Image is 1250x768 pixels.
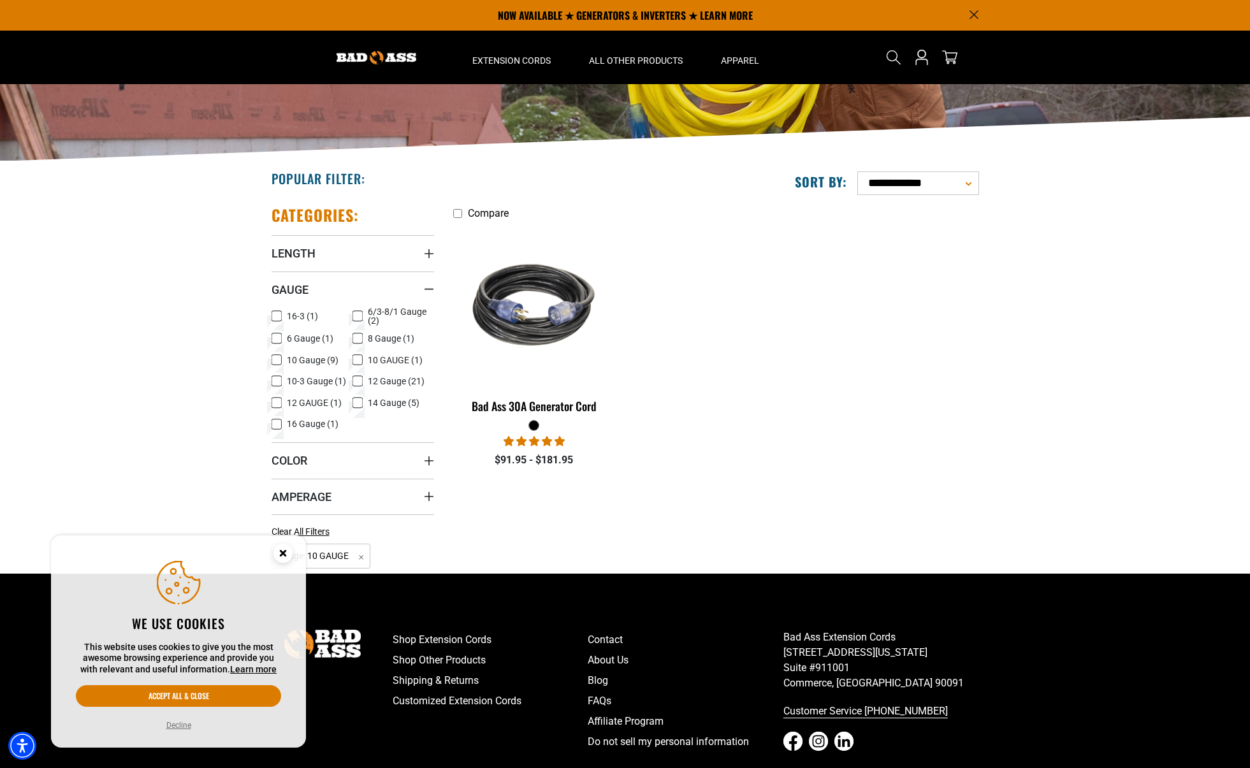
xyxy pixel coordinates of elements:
p: Bad Ass Extension Cords [STREET_ADDRESS][US_STATE] Suite #911001 Commerce, [GEOGRAPHIC_DATA] 90091 [783,630,979,691]
span: Compare [468,207,509,219]
span: 12 Gauge (21) [368,377,425,386]
summary: Color [272,442,434,478]
span: 8 Gauge (1) [368,334,414,343]
summary: All Other Products [570,31,702,84]
summary: Extension Cords [453,31,570,84]
span: 10-3 Gauge (1) [287,377,346,386]
span: Clear All Filters [272,526,330,537]
button: Accept all & close [76,685,281,707]
div: Accessibility Menu [8,732,36,760]
aside: Cookie Consent [51,535,306,748]
span: 6/3-8/1 Gauge (2) [368,307,429,325]
h2: Categories: [272,205,360,225]
a: This website uses cookies to give you the most awesome browsing experience and provide you with r... [230,664,277,674]
summary: Apparel [702,31,778,84]
span: Length [272,246,316,261]
span: All Other Products [589,55,683,66]
button: Decline [163,719,195,732]
summary: Search [883,47,904,68]
h2: We use cookies [76,615,281,632]
img: Bad Ass Extension Cords [337,51,416,64]
a: Gauge: 10 GAUGE [272,549,371,562]
span: 5.00 stars [504,435,565,447]
span: Color [272,453,307,468]
img: Bad Ass Extension Cords [284,630,361,658]
a: Open this option [912,31,932,84]
p: This website uses cookies to give you the most awesome browsing experience and provide you with r... [76,642,281,676]
a: Clear All Filters [272,525,335,539]
a: Affiliate Program [588,711,783,732]
span: Gauge [272,282,309,297]
span: Gauge: 10 GAUGE [272,544,371,569]
h2: Popular Filter: [272,170,365,187]
a: Do not sell my personal information [588,732,783,752]
span: 14 Gauge (5) [368,398,419,407]
span: 16-3 (1) [287,312,318,321]
a: Blog [588,670,783,691]
a: Shipping & Returns [393,670,588,691]
button: Close this option [260,535,306,575]
a: Shop Extension Cords [393,630,588,650]
span: 16 Gauge (1) [287,419,338,428]
a: Facebook - open in a new tab [783,732,803,751]
span: 6 Gauge (1) [287,334,333,343]
div: $91.95 - $181.95 [453,453,616,468]
span: Apparel [721,55,759,66]
span: 10 Gauge (9) [287,356,338,365]
span: Amperage [272,489,331,504]
label: Sort by: [795,173,847,190]
a: black Bad Ass 30A Generator Cord [453,226,616,419]
span: 12 GAUGE (1) [287,398,342,407]
a: Customized Extension Cords [393,691,588,711]
div: Bad Ass 30A Generator Cord [453,400,616,412]
summary: Gauge [272,272,434,307]
span: 10 GAUGE (1) [368,356,423,365]
a: Instagram - open in a new tab [809,732,828,751]
a: LinkedIn - open in a new tab [834,732,854,751]
a: FAQs [588,691,783,711]
summary: Length [272,235,434,271]
span: Extension Cords [472,55,551,66]
a: About Us [588,650,783,670]
a: call 833-674-1699 [783,701,979,721]
img: black [454,232,614,379]
a: Contact [588,630,783,650]
a: cart [940,50,960,65]
summary: Amperage [272,479,434,514]
a: Shop Other Products [393,650,588,670]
